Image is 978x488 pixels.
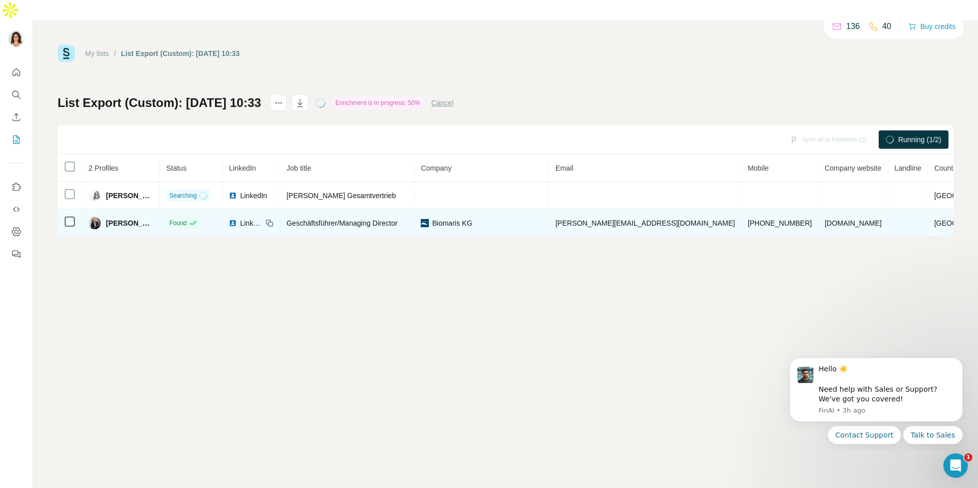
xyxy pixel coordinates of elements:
[774,348,978,450] iframe: Intercom notifications message
[825,164,881,172] span: Company website
[898,134,941,145] span: Running (1/2)
[8,63,24,82] button: Quick start
[8,223,24,241] button: Dashboard
[8,245,24,263] button: Feedback
[432,218,472,228] span: Biomaris KG
[89,189,101,202] img: Avatar
[846,20,860,33] p: 136
[166,164,186,172] span: Status
[286,219,397,227] span: Geschäftsführer/Managing Director
[8,86,24,104] button: Search
[964,453,972,462] span: 1
[270,95,287,111] button: actions
[934,164,959,172] span: Country
[421,219,429,227] img: company-logo
[85,49,109,58] a: My lists
[748,164,769,172] span: Mobile
[240,191,267,201] span: LinkedIn
[421,164,451,172] span: Company
[431,98,454,108] button: Cancel
[89,217,101,229] img: Avatar
[8,108,24,126] button: Enrich CSV
[114,48,116,59] li: /
[229,164,256,172] span: LinkedIn
[943,453,968,478] iframe: Intercom live chat
[58,45,75,62] img: Surfe Logo
[169,191,197,200] span: Searching
[882,20,891,33] p: 40
[908,19,956,34] button: Buy credits
[555,164,573,172] span: Email
[240,218,262,228] span: LinkedIn
[169,219,186,228] span: Found
[894,164,921,172] span: Landline
[89,164,118,172] span: 2 Profiles
[8,31,24,47] img: Avatar
[58,95,261,111] h1: List Export (Custom): [DATE] 10:33
[229,219,237,227] img: LinkedIn logo
[286,192,396,200] span: [PERSON_NAME] Gesamtvertrieb
[286,164,311,172] span: Job title
[8,130,24,149] button: My lists
[106,218,153,228] span: [PERSON_NAME]
[8,178,24,196] button: Use Surfe on LinkedIn
[825,219,882,227] span: [DOMAIN_NAME]
[121,48,240,59] div: List Export (Custom): [DATE] 10:33
[8,200,24,219] button: Use Surfe API
[229,192,237,200] img: LinkedIn logo
[555,219,735,227] span: [PERSON_NAME][EMAIL_ADDRESS][DOMAIN_NAME]
[748,219,812,227] span: [PHONE_NUMBER]
[106,191,153,201] span: [PERSON_NAME]
[333,97,423,109] div: Enrichment is in progress: 50%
